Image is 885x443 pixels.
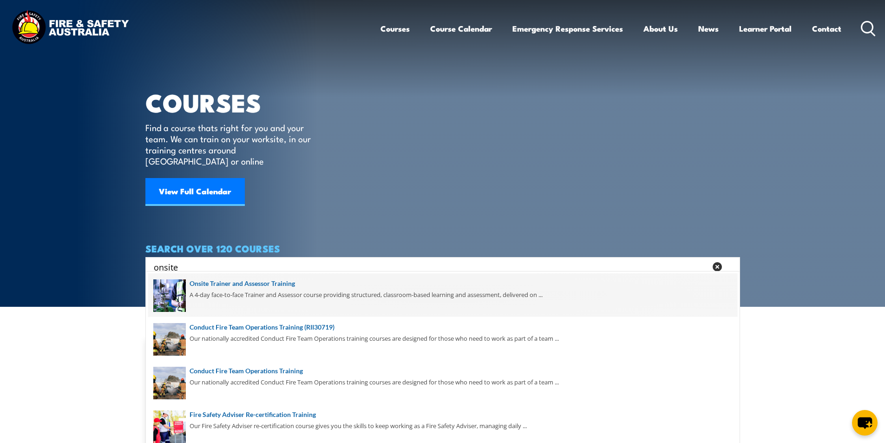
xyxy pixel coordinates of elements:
[643,16,678,41] a: About Us
[145,178,245,206] a: View Full Calendar
[154,260,707,274] input: Search input
[153,366,732,376] a: Conduct Fire Team Operations Training
[153,278,732,289] a: Onsite Trainer and Assessor Training
[512,16,623,41] a: Emergency Response Services
[145,91,324,113] h1: COURSES
[430,16,492,41] a: Course Calendar
[812,16,841,41] a: Contact
[739,16,792,41] a: Learner Portal
[380,16,410,41] a: Courses
[156,260,708,273] form: Search form
[852,410,878,436] button: chat-button
[145,122,315,166] p: Find a course thats right for you and your team. We can train on your worksite, in our training c...
[724,260,737,273] button: Search magnifier button
[153,322,732,332] a: Conduct Fire Team Operations Training (RII30719)
[145,243,740,253] h4: SEARCH OVER 120 COURSES
[698,16,719,41] a: News
[153,410,732,420] a: Fire Safety Adviser Re-certification Training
